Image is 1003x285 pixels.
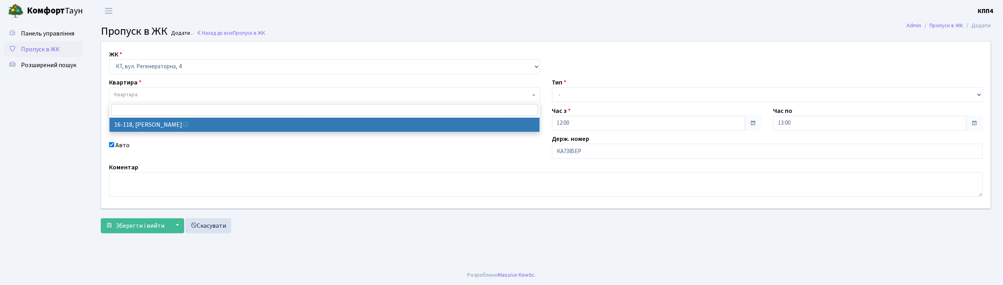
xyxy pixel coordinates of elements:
[467,271,536,279] div: Розроблено .
[109,50,122,59] label: ЖК
[498,271,535,279] a: Massive Kinetic
[978,6,994,16] a: КПП4
[116,221,164,230] span: Зберегти і вийти
[27,4,83,18] span: Таун
[196,29,265,37] a: Назад до всіхПропуск в ЖК
[4,41,83,57] a: Пропуск в ЖК
[109,163,138,172] label: Коментар
[114,91,138,99] span: Квартира
[27,4,65,17] b: Комфорт
[101,218,170,233] button: Зберегти і вийти
[552,134,590,144] label: Держ. номер
[907,21,922,30] a: Admin
[21,45,60,54] span: Пропуск в ЖК
[4,26,83,41] a: Панель управління
[552,78,567,87] label: Тип
[963,21,991,30] li: Додати
[978,7,994,15] b: КПП4
[185,218,231,233] a: Скасувати
[773,106,793,116] label: Час по
[109,78,141,87] label: Квартира
[233,29,265,37] span: Пропуск в ЖК
[8,3,24,19] img: logo.png
[552,144,983,159] input: АА1234АА
[930,21,963,30] a: Пропуск в ЖК
[552,106,571,116] label: Час з
[895,17,1003,34] nav: breadcrumb
[21,29,74,38] span: Панель управління
[115,141,130,150] label: Авто
[109,118,540,132] li: 16-118, [PERSON_NAME]
[99,4,119,17] button: Переключити навігацію
[4,57,83,73] a: Розширений пошук
[21,61,76,69] span: Розширений пошук
[101,23,168,39] span: Пропуск в ЖК
[170,30,193,37] small: Додати .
